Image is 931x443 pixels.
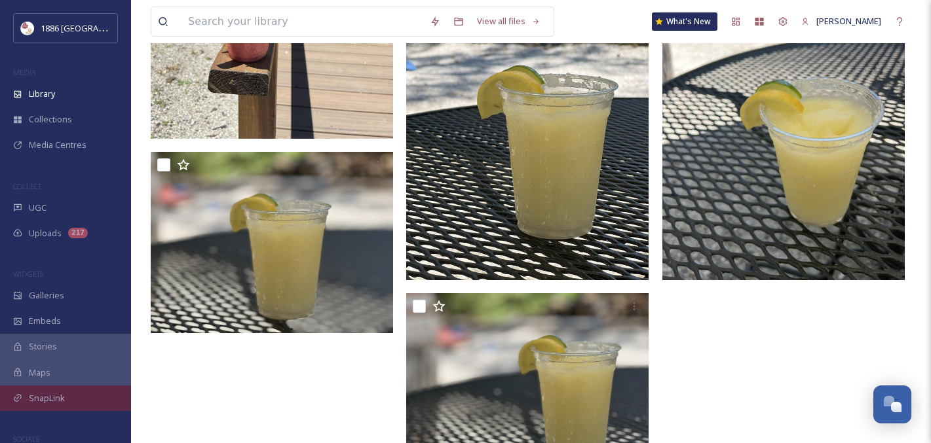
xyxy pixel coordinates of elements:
[29,392,65,404] span: SnapLink
[816,15,881,27] span: [PERSON_NAME]
[29,227,62,239] span: Uploads
[29,139,86,151] span: Media Centres
[41,22,144,34] span: 1886 [GEOGRAPHIC_DATA]
[151,152,393,334] img: IMG_1370.heic
[29,202,47,214] span: UGC
[29,113,72,126] span: Collections
[29,366,50,379] span: Maps
[29,340,57,353] span: Stories
[873,385,911,423] button: Open Chat
[652,12,717,31] a: What's New
[29,88,55,100] span: Library
[13,269,43,279] span: WIDGETS
[21,22,34,35] img: logos.png
[470,9,547,34] a: View all files
[795,9,888,34] a: [PERSON_NAME]
[13,181,41,191] span: COLLECT
[29,289,64,302] span: Galleries
[181,7,423,36] input: Search your library
[29,315,61,327] span: Embeds
[13,67,36,77] span: MEDIA
[68,228,88,238] div: 217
